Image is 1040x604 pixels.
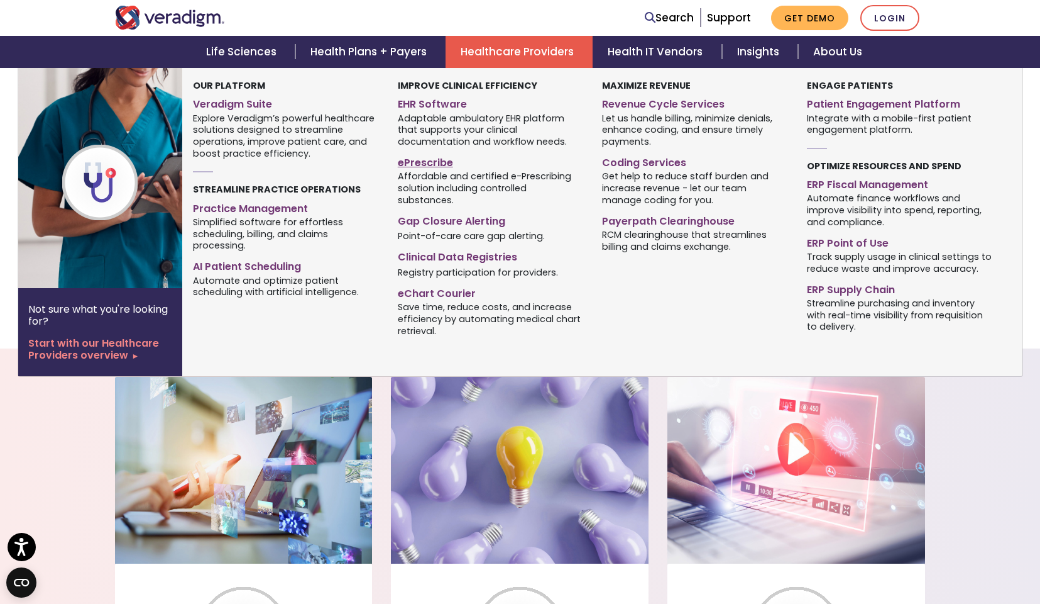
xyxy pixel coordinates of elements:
a: Healthcare Providers [446,36,593,68]
span: Get help to reduce staff burden and increase revenue - let our team manage coding for you. [602,170,787,206]
span: Affordable and certified e-Prescribing solution including controlled substances. [398,170,583,206]
span: Point-of-care care gap alerting. [398,230,545,242]
p: Not sure what you're looking for? [28,303,172,327]
strong: Our Platform [193,79,265,92]
a: Start with our Healthcare Providers overview [28,337,172,361]
a: Login [860,5,919,31]
span: Track supply usage in clinical settings to reduce waste and improve accuracy. [807,250,992,274]
span: RCM clearinghouse that streamlines billing and claims exchange. [602,228,787,252]
a: Get Demo [771,6,848,30]
a: About Us [798,36,877,68]
a: ERP Fiscal Management [807,174,992,192]
img: Veradigm logo [115,6,225,30]
span: Explore Veradigm’s powerful healthcare solutions designed to streamline operations, improve patie... [193,111,378,159]
a: eChart Courier [398,282,583,301]
strong: Streamline Practice Operations [193,183,361,196]
span: Simplified software for effortless scheduling, billing, and claims processing. [193,215,378,252]
a: Patient Engagement Platform [807,93,992,111]
a: Coding Services [602,152,787,170]
a: Revenue Cycle Services [602,93,787,111]
a: Gap Closure Alerting [398,210,583,228]
strong: Engage Patients [807,79,893,92]
a: ePrescribe [398,152,583,170]
a: ERP Supply Chain [807,279,992,297]
a: Clinical Data Registries [398,246,583,264]
a: AI Patient Scheduling [193,255,378,274]
span: Let us handle billing, minimize denials, enhance coding, and ensure timely payments. [602,111,787,148]
a: Support [707,10,751,25]
span: Integrate with a mobile-first patient engagement platform. [807,111,992,136]
a: Health IT Vendors [593,36,721,68]
a: ERP Point of Use [807,232,992,250]
a: Payerpath Clearinghouse [602,210,787,228]
a: Search [645,9,694,26]
span: Adaptable ambulatory EHR platform that supports your clinical documentation and workflow needs. [398,111,583,148]
a: Health Plans + Payers [295,36,446,68]
strong: Optimize Resources and Spend [807,160,961,172]
a: Veradigm Suite [193,93,378,111]
strong: Improve Clinical Efficiency [398,79,537,92]
strong: Maximize Revenue [602,79,691,92]
span: Save time, reduce costs, and increase efficiency by automating medical chart retrieval. [398,301,583,337]
a: Practice Management [193,198,378,216]
iframe: Drift Chat Widget [799,513,1025,589]
a: Life Sciences [191,36,295,68]
a: Insights [722,36,798,68]
span: Automate and optimize patient scheduling with artificial intelligence. [193,274,378,298]
span: Automate finance workflows and improve visibility into spend, reporting, and compliance. [807,192,992,228]
img: Healthcare Provider [18,68,221,288]
a: EHR Software [398,93,583,111]
span: Streamline purchasing and inventory with real-time visibility from requisition to delivery. [807,296,992,333]
button: Open CMP widget [6,568,36,598]
span: Registry participation for providers. [398,266,558,278]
